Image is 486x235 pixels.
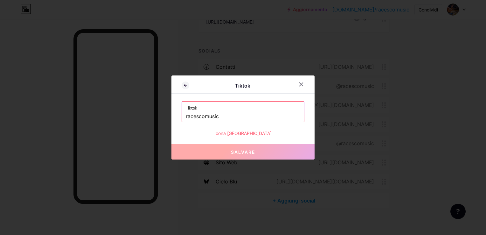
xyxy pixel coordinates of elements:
[231,149,255,155] span: Salvare
[182,130,304,137] div: Icona [GEOGRAPHIC_DATA]
[186,111,300,122] input: Nome utente TikTok
[171,144,315,160] button: Salvare
[189,82,295,89] div: Tiktok
[186,102,300,111] label: Tiktok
